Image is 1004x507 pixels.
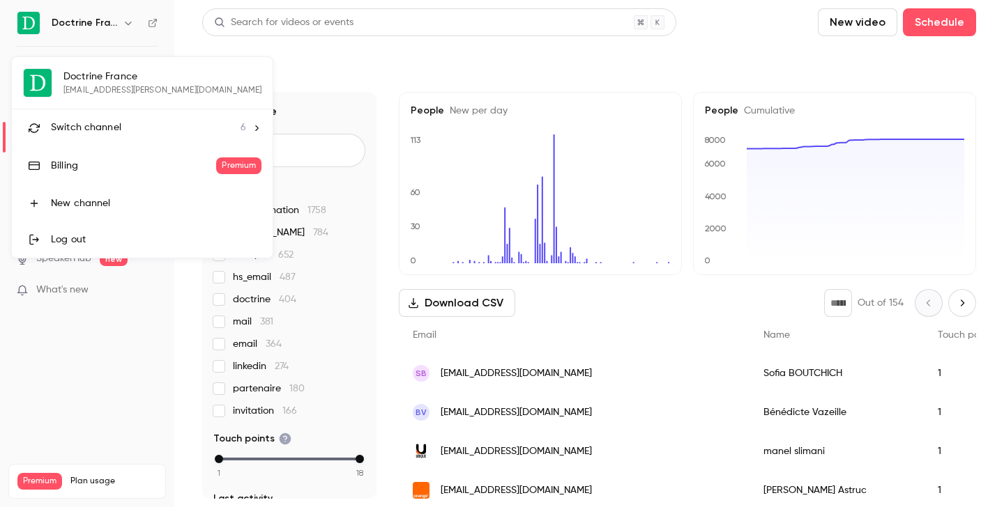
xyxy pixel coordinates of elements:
div: New channel [51,196,261,210]
span: Premium [216,157,261,174]
div: Log out [51,233,261,247]
span: Switch channel [51,120,121,135]
div: Billing [51,159,216,173]
span: 6 [241,120,246,135]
